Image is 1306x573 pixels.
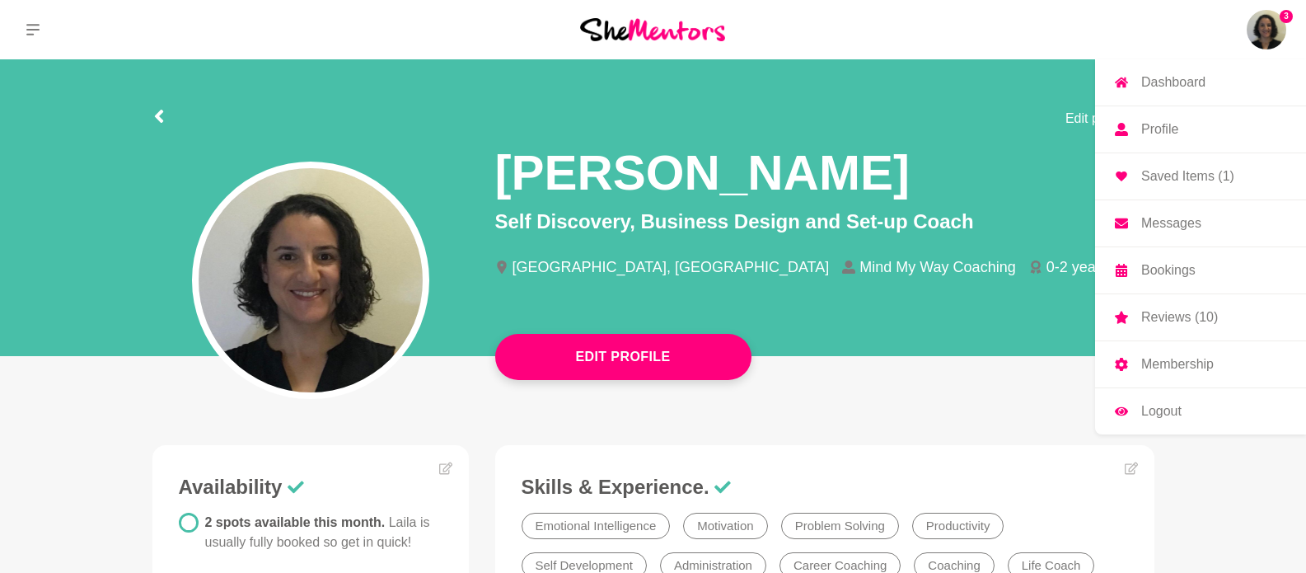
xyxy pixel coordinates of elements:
p: Membership [1141,358,1214,371]
p: Saved Items (1) [1141,170,1234,183]
a: Saved Items (1) [1095,153,1306,200]
button: Edit Profile [495,334,751,380]
a: Bookings [1095,247,1306,294]
p: Bookings [1141,264,1196,277]
a: Dashboard [1095,59,1306,106]
p: Messages [1141,217,1201,230]
li: [GEOGRAPHIC_DATA], [GEOGRAPHIC_DATA] [495,260,843,275]
p: Self Discovery, Business Design and Set-up Coach [495,207,1154,237]
a: Messages [1095,200,1306,247]
span: Edit profile [1065,109,1128,129]
span: 2 spots available this month. [205,515,430,549]
h3: Availability [179,475,442,500]
li: Mind My Way Coaching [842,260,1028,275]
p: Profile [1141,123,1178,136]
p: Dashboard [1141,76,1205,89]
span: 3 [1280,10,1293,23]
a: Profile [1095,106,1306,153]
img: Laila Punj [1247,10,1286,49]
h3: Skills & Experience. [522,475,1128,500]
a: Reviews (10) [1095,294,1306,341]
li: 0-2 years [1029,260,1121,275]
p: Reviews (10) [1141,311,1218,324]
p: Logout [1141,405,1182,418]
h1: [PERSON_NAME] [495,142,910,204]
img: She Mentors Logo [580,18,725,40]
a: Laila Punj3DashboardProfileSaved Items (1)MessagesBookingsReviews (10)MembershipLogout [1247,10,1286,49]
